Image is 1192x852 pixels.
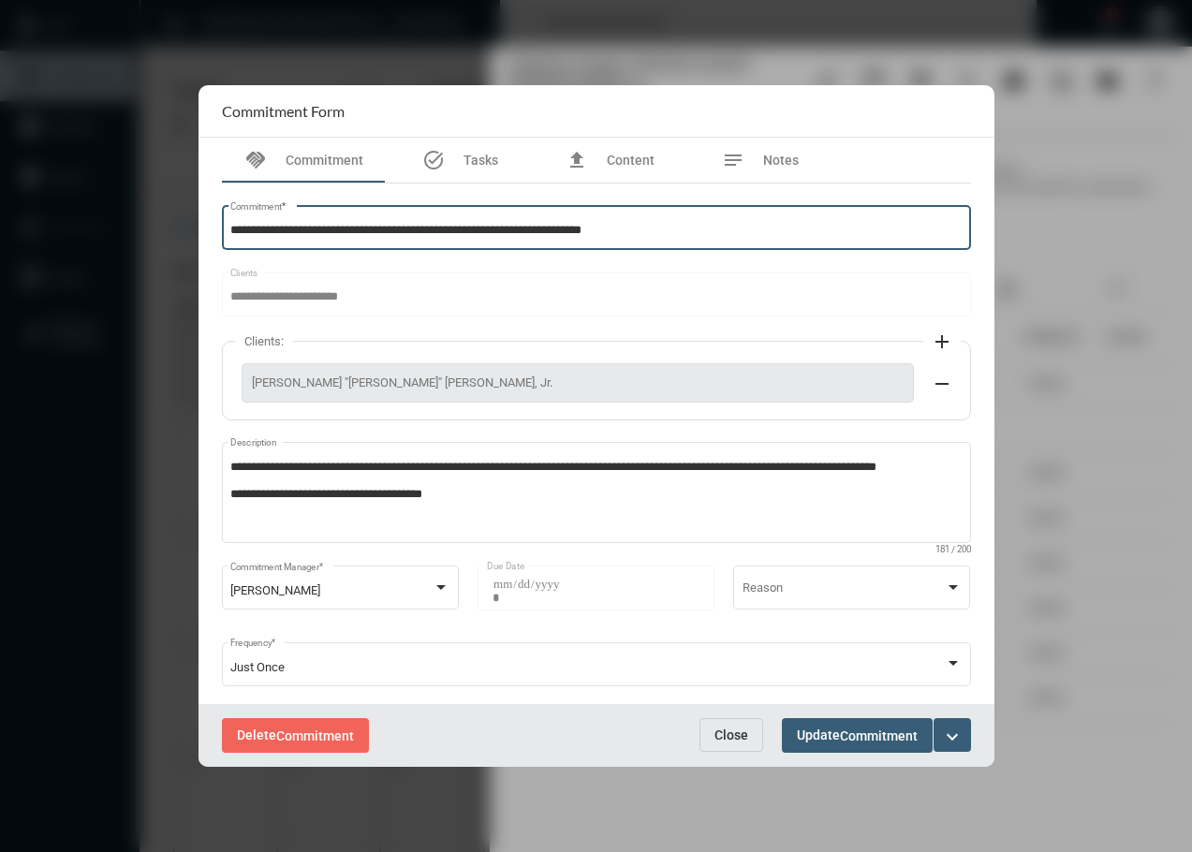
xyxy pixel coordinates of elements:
[797,727,918,742] span: Update
[244,149,267,171] mat-icon: handshake
[699,718,763,752] button: Close
[941,726,964,748] mat-icon: expand_more
[235,334,293,348] label: Clients:
[714,727,748,742] span: Close
[230,583,320,597] span: [PERSON_NAME]
[286,153,363,168] span: Commitment
[722,149,744,171] mat-icon: notes
[840,728,918,743] span: Commitment
[763,153,799,168] span: Notes
[230,660,285,674] span: Just Once
[252,375,904,389] span: [PERSON_NAME] "[PERSON_NAME]" [PERSON_NAME], Jr.
[931,373,953,395] mat-icon: remove
[931,331,953,353] mat-icon: add
[276,728,354,743] span: Commitment
[422,149,445,171] mat-icon: task_alt
[237,727,354,742] span: Delete
[782,718,933,753] button: UpdateCommitment
[222,102,345,120] h2: Commitment Form
[222,718,369,753] button: DeleteCommitment
[566,149,588,171] mat-icon: file_upload
[935,545,971,555] mat-hint: 181 / 200
[464,153,498,168] span: Tasks
[607,153,655,168] span: Content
